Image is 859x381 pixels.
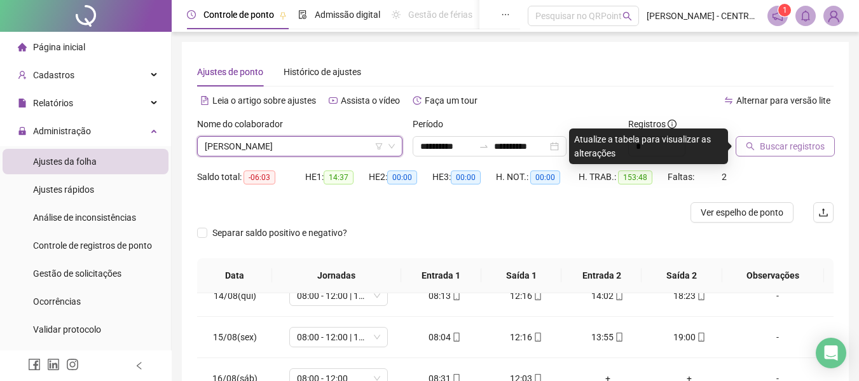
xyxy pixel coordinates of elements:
[212,95,316,106] span: Leia o artigo sobre ajustes
[205,137,395,156] span: MARIA DE NAZARÉ GOMES NOGUEIRA
[18,99,27,107] span: file
[614,333,624,342] span: mobile
[197,170,305,184] div: Saldo total:
[496,289,557,303] div: 12:16
[197,117,291,131] label: Nome do colaborador
[722,172,727,182] span: 2
[736,95,830,106] span: Alternar para versão lite
[33,70,74,80] span: Cadastros
[33,212,136,223] span: Análise de inconsistências
[18,43,27,52] span: home
[33,268,121,279] span: Gestão de solicitações
[369,170,432,184] div: HE 2:
[297,328,380,347] span: 08:00 - 12:00 | 14:00 - 18:00
[724,96,733,105] span: swap
[778,4,791,17] sup: 1
[783,6,787,15] span: 1
[18,127,27,135] span: lock
[668,172,696,182] span: Faltas:
[33,156,97,167] span: Ajustes da folha
[722,258,824,293] th: Observações
[329,96,338,105] span: youtube
[496,330,557,344] div: 12:16
[532,291,542,300] span: mobile
[668,120,677,128] span: info-circle
[298,10,307,19] span: file-done
[197,258,272,293] th: Data
[33,98,73,108] span: Relatórios
[375,142,383,150] span: filter
[197,67,263,77] span: Ajustes de ponto
[740,330,815,344] div: -
[818,207,828,218] span: upload
[33,42,85,52] span: Página inicial
[413,117,451,131] label: Período
[425,95,478,106] span: Faça um tour
[451,291,461,300] span: mobile
[213,332,257,342] span: 15/08(sex)
[696,291,706,300] span: mobile
[392,10,401,19] span: sun
[387,170,417,184] span: 00:00
[481,258,561,293] th: Saída 1
[324,170,354,184] span: 14:37
[642,258,722,293] th: Saída 2
[297,286,380,305] span: 08:00 - 12:00 | 14:00 - 18:00
[696,333,706,342] span: mobile
[479,141,489,151] span: swap-right
[451,170,481,184] span: 00:00
[561,258,642,293] th: Entrada 2
[577,330,638,344] div: 13:55
[33,126,91,136] span: Administração
[577,289,638,303] div: 14:02
[207,226,352,240] span: Separar saldo positivo e negativo?
[305,170,369,184] div: HE 1:
[691,202,794,223] button: Ver espelho de ponto
[284,67,361,77] span: Histórico de ajustes
[496,170,579,184] div: H. NOT.:
[47,358,60,371] span: linkedin
[33,184,94,195] span: Ajustes rápidos
[647,9,760,23] span: [PERSON_NAME] - CENTRO VETERINARIO 4 PATAS LTDA
[622,11,632,21] span: search
[530,170,560,184] span: 00:00
[760,139,825,153] span: Buscar registros
[388,142,395,150] span: down
[701,205,783,219] span: Ver espelho de ponto
[479,141,489,151] span: to
[772,10,783,22] span: notification
[66,358,79,371] span: instagram
[341,95,400,106] span: Assista o vídeo
[569,128,728,164] div: Atualize a tabela para visualizar as alterações
[614,291,624,300] span: mobile
[272,258,401,293] th: Jornadas
[244,170,275,184] span: -06:03
[618,170,652,184] span: 153:48
[33,324,101,335] span: Validar protocolo
[628,117,677,131] span: Registros
[415,330,476,344] div: 08:04
[315,10,380,20] span: Admissão digital
[659,330,720,344] div: 19:00
[732,268,814,282] span: Observações
[532,333,542,342] span: mobile
[200,96,209,105] span: file-text
[501,10,510,19] span: ellipsis
[214,291,256,301] span: 14/08(qui)
[401,258,481,293] th: Entrada 1
[432,170,496,184] div: HE 3:
[800,10,811,22] span: bell
[408,10,472,20] span: Gestão de férias
[415,289,476,303] div: 08:13
[451,333,461,342] span: mobile
[187,10,196,19] span: clock-circle
[413,96,422,105] span: history
[736,136,835,156] button: Buscar registros
[824,6,843,25] img: 91132
[203,10,274,20] span: Controle de ponto
[279,11,287,19] span: pushpin
[579,170,668,184] div: H. TRAB.:
[135,361,144,370] span: left
[659,289,720,303] div: 18:23
[746,142,755,151] span: search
